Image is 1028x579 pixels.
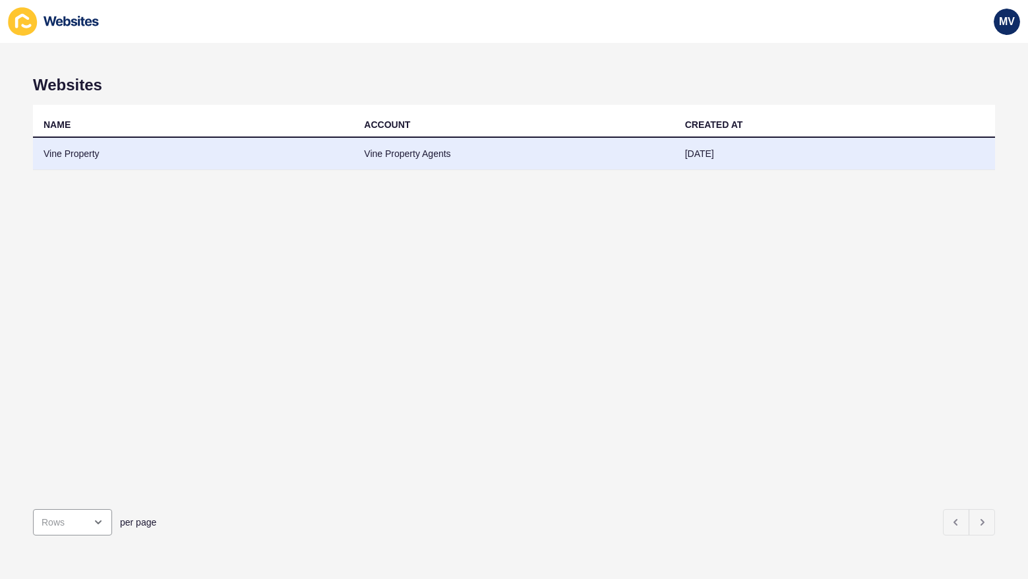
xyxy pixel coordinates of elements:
[44,118,71,131] div: NAME
[120,516,156,529] span: per page
[364,118,410,131] div: ACCOUNT
[33,138,353,170] td: Vine Property
[999,15,1015,28] span: MV
[33,76,995,94] h1: Websites
[675,138,995,170] td: [DATE]
[685,118,743,131] div: CREATED AT
[33,509,112,535] div: open menu
[353,138,674,170] td: Vine Property Agents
